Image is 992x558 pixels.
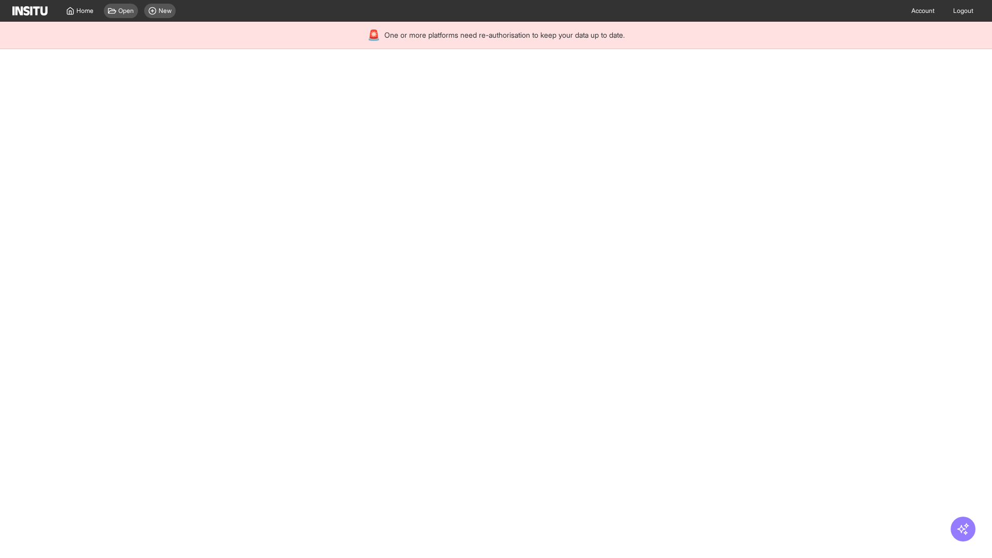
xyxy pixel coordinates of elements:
[12,6,48,16] img: Logo
[159,7,172,15] span: New
[384,30,625,40] span: One or more platforms need re-authorisation to keep your data up to date.
[118,7,134,15] span: Open
[76,7,94,15] span: Home
[367,28,380,42] div: 🚨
